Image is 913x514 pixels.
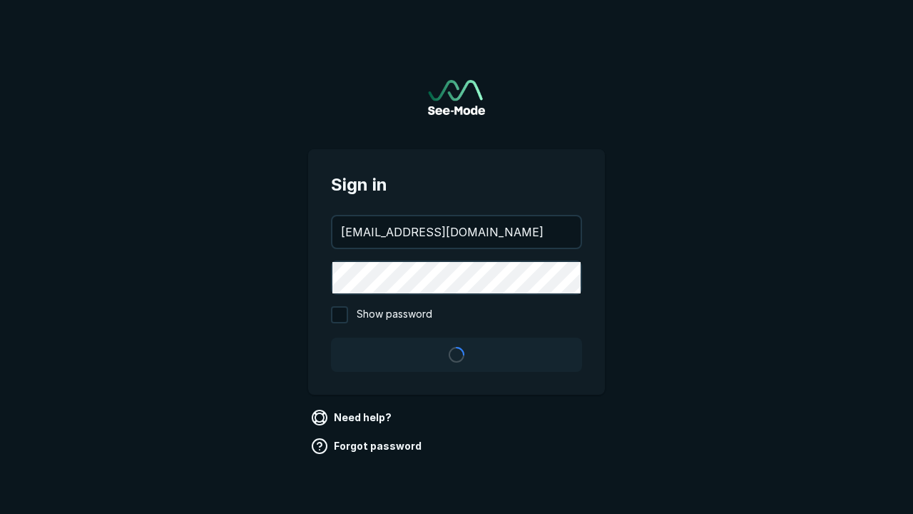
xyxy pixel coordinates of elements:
img: See-Mode Logo [428,80,485,115]
a: Need help? [308,406,397,429]
a: Go to sign in [428,80,485,115]
a: Forgot password [308,435,427,458]
input: your@email.com [332,216,581,248]
span: Show password [357,306,432,323]
span: Sign in [331,172,582,198]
